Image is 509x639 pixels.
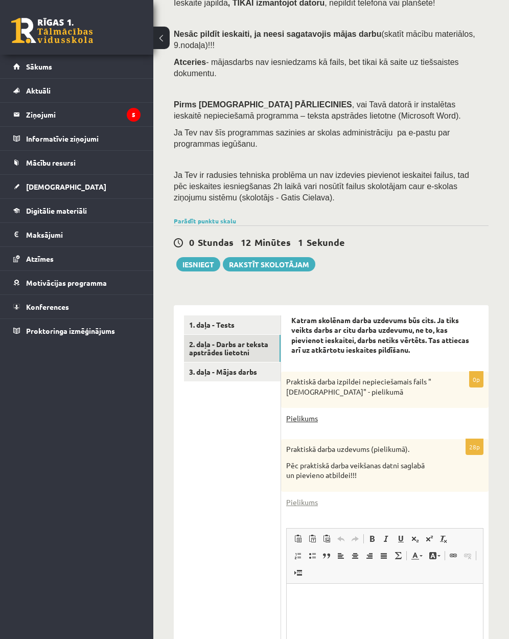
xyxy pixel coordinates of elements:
[26,278,107,287] span: Motivācijas programma
[362,549,377,562] a: Align Right
[13,79,141,102] a: Aktuāli
[469,371,483,387] p: 0p
[460,549,475,562] a: Unlink
[26,326,115,335] span: Proktoringa izmēģinājums
[184,315,281,334] a: 1. daļa - Tests
[26,62,52,71] span: Sākums
[13,103,141,126] a: Ziņojumi5
[26,103,141,126] legend: Ziņojumi
[286,377,432,397] p: Praktiskā darba izpildei nepieciešamais fails "[DEMOGRAPHIC_DATA]" - pielikumā
[13,175,141,198] a: [DEMOGRAPHIC_DATA]
[446,549,460,562] a: Link (⌘+K)
[408,549,426,562] a: Text Color
[184,335,281,362] a: 2. daļa - Darbs ar teksta apstrādes lietotni
[174,58,459,78] span: - mājasdarbs nav iesniedzams kā fails, bet tikai kā saite uz tiešsaistes dokumentu.
[13,55,141,78] a: Sākums
[298,236,303,248] span: 1
[189,236,194,248] span: 0
[26,254,54,263] span: Atzīmes
[286,461,432,481] p: Pēc praktiskā darba veikšanas datni saglabā un pievieno atbildei!!!
[176,257,220,271] button: Iesniegt
[334,532,348,545] a: Undo (⌘+Z)
[13,223,141,246] a: Maksājumi
[223,257,315,271] a: Rakstīt skolotājam
[127,108,141,122] i: 5
[305,532,319,545] a: Paste as plain text (⌘+⇧+V)
[426,549,444,562] a: Background Color
[174,100,352,109] span: Pirms [DEMOGRAPHIC_DATA] PĀRLIECINIES
[26,86,51,95] span: Aktuāli
[466,439,483,455] p: 28p
[174,30,381,38] span: Nesāc pildīt ieskaiti, ja neesi sagatavojis mājas darbu
[291,532,305,545] a: Paste (⌘+V)
[291,549,305,562] a: Insert/Remove Numbered List
[391,549,405,562] a: Math
[286,497,318,508] a: Pielikums
[307,236,345,248] span: Sekunde
[13,295,141,318] a: Konferences
[13,247,141,270] a: Atzīmes
[26,302,69,311] span: Konferences
[174,58,206,66] b: Atceries
[305,549,319,562] a: Insert/Remove Bulleted List
[26,182,106,191] span: [DEMOGRAPHIC_DATA]
[365,532,379,545] a: Bold (⌘+B)
[184,362,281,381] a: 3. daļa - Mājas darbs
[26,223,141,246] legend: Maksājumi
[174,128,450,148] span: Ja Tev nav šīs programmas sazinies ar skolas administrāciju pa e-pastu par programmas iegūšanu.
[26,158,76,167] span: Mācību resursi
[291,566,305,579] a: Insert Page Break for Printing
[11,18,93,43] a: Rīgas 1. Tālmācības vidusskola
[408,532,422,545] a: Subscript
[198,236,234,248] span: Stundas
[241,236,251,248] span: 12
[13,271,141,294] a: Motivācijas programma
[174,217,236,225] a: Parādīt punktu skalu
[379,532,394,545] a: Italic (⌘+I)
[13,199,141,222] a: Digitālie materiāli
[26,127,141,150] legend: Informatīvie ziņojumi
[13,319,141,343] a: Proktoringa izmēģinājums
[291,315,469,355] strong: Katram skolēnam darba uzdevums būs cits. Ja tiks veikts darbs ar citu darba uzdevumu, ne to, kas ...
[26,206,87,215] span: Digitālie materiāli
[174,171,469,202] span: Ja Tev ir radusies tehniska problēma un nav izdevies pievienot ieskaitei failus, tad pēc ieskaite...
[13,151,141,174] a: Mācību resursi
[286,413,318,424] a: Pielikums
[13,127,141,150] a: Informatīvie ziņojumi
[286,444,432,454] p: Praktiskā darba uzdevums (pielikumā).
[377,549,391,562] a: Justify
[254,236,291,248] span: Minūtes
[319,532,334,545] a: Paste from Word
[334,549,348,562] a: Align Left
[348,532,362,545] a: Redo (⌘+Y)
[319,549,334,562] a: Block Quote
[348,549,362,562] a: Center
[422,532,436,545] a: Superscript
[394,532,408,545] a: Underline (⌘+U)
[436,532,451,545] a: Remove Format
